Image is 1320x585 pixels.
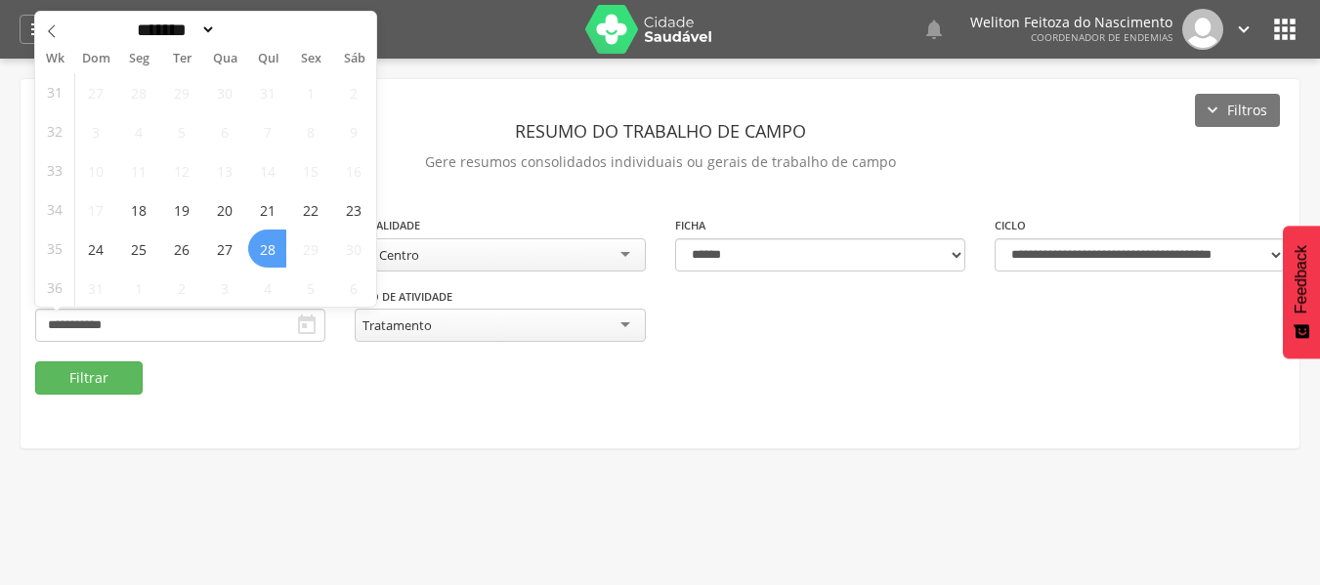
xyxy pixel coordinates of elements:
span: Agosto 20, 2025 [205,190,243,229]
span: Agosto 21, 2025 [248,190,286,229]
i:  [922,18,946,41]
span: Ter [160,53,203,65]
span: 33 [47,151,63,189]
span: Seg [117,53,160,65]
span: Setembro 1, 2025 [119,269,157,307]
span: Agosto 13, 2025 [205,151,243,189]
button: Filtrar [35,361,143,395]
span: Agosto 19, 2025 [162,190,200,229]
span: Agosto 12, 2025 [162,151,200,189]
span: Agosto 29, 2025 [291,230,329,268]
i:  [295,313,319,337]
span: Sex [290,53,333,65]
span: Agosto 2, 2025 [334,73,372,111]
span: 32 [47,112,63,150]
span: Julho 28, 2025 [119,73,157,111]
span: Agosto 8, 2025 [291,112,329,150]
span: Agosto 16, 2025 [334,151,372,189]
select: Month [131,20,217,40]
span: Setembro 4, 2025 [248,269,286,307]
p: Weliton Feitoza do Nascimento [970,16,1172,29]
span: Qui [247,53,290,65]
label: Tipo de Atividade [355,289,452,305]
span: Agosto 15, 2025 [291,151,329,189]
label: Localidade [355,218,420,233]
span: Julho 31, 2025 [248,73,286,111]
span: Setembro 3, 2025 [205,269,243,307]
span: Agosto 18, 2025 [119,190,157,229]
span: Agosto 25, 2025 [119,230,157,268]
div: Tratamento [362,316,432,334]
span: 31 [47,73,63,111]
span: Agosto 5, 2025 [162,112,200,150]
button: Feedback - Mostrar pesquisa [1283,226,1320,358]
i:  [28,18,52,41]
span: Sáb [333,53,376,65]
span: Agosto 28, 2025 [248,230,286,268]
span: Julho 27, 2025 [76,73,114,111]
span: Setembro 2, 2025 [162,269,200,307]
span: Feedback [1293,245,1310,313]
header: Resumo do Trabalho de Campo [35,113,1285,148]
button: Filtros [1195,94,1280,127]
span: Agosto 17, 2025 [76,190,114,229]
a:  [1233,9,1255,50]
span: Agosto 7, 2025 [248,112,286,150]
span: Setembro 5, 2025 [291,269,329,307]
span: Agosto 14, 2025 [248,151,286,189]
a:  [20,15,61,44]
label: Ficha [675,218,705,233]
span: Agosto 22, 2025 [291,190,329,229]
input: Year [216,20,280,40]
span: Agosto 23, 2025 [334,190,372,229]
span: Julho 30, 2025 [205,73,243,111]
span: Wk [35,45,74,72]
span: Agosto 9, 2025 [334,112,372,150]
span: Agosto 3, 2025 [76,112,114,150]
span: Agosto 6, 2025 [205,112,243,150]
span: Setembro 6, 2025 [334,269,372,307]
label: Ciclo [995,218,1026,233]
a:  [922,9,946,50]
span: Agosto 26, 2025 [162,230,200,268]
i:  [1233,19,1255,40]
span: Agosto 11, 2025 [119,151,157,189]
span: Qua [203,53,246,65]
span: Agosto 31, 2025 [76,269,114,307]
span: 35 [47,230,63,268]
span: 34 [47,190,63,229]
span: Agosto 24, 2025 [76,230,114,268]
div: 2 - Centro [362,246,419,264]
span: Agosto 10, 2025 [76,151,114,189]
span: Agosto 27, 2025 [205,230,243,268]
span: Agosto 30, 2025 [334,230,372,268]
i:  [1269,14,1300,45]
span: 36 [47,269,63,307]
span: Julho 29, 2025 [162,73,200,111]
span: Coordenador de Endemias [1031,30,1172,44]
span: Agosto 4, 2025 [119,112,157,150]
span: Dom [74,53,117,65]
span: Agosto 1, 2025 [291,73,329,111]
p: Gere resumos consolidados individuais ou gerais de trabalho de campo [35,148,1285,176]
